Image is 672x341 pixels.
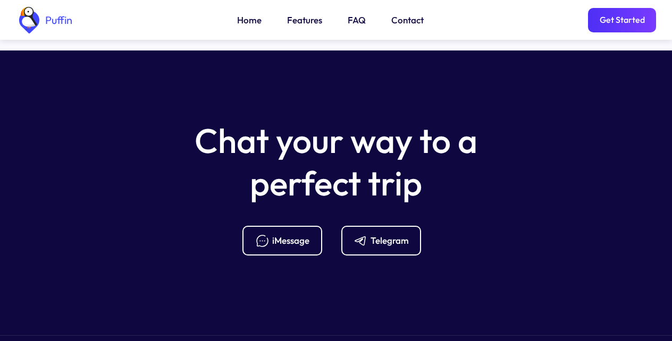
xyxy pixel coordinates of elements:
a: Telegram [341,226,430,255]
a: home [16,7,72,33]
div: Puffin [43,15,72,25]
h5: Chat your way to a perfect trip [177,120,495,204]
div: iMessage [272,235,309,246]
a: Contact [391,13,424,27]
a: Get Started [588,8,656,32]
a: Features [287,13,322,27]
a: Home [237,13,262,27]
div: Telegram [371,235,409,246]
a: FAQ [348,13,366,27]
a: iMessage [242,226,331,255]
